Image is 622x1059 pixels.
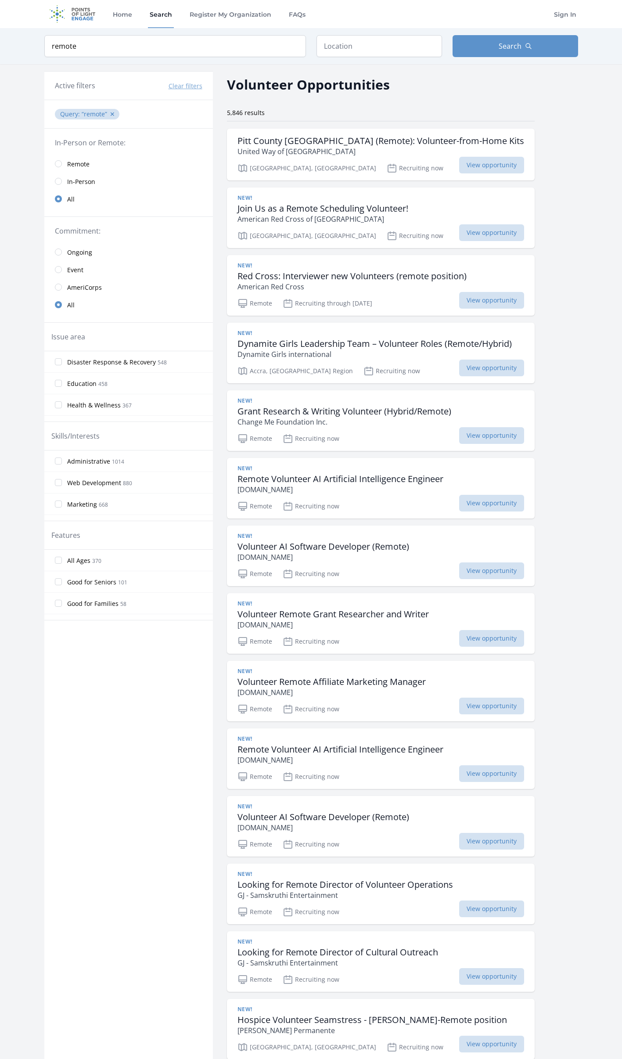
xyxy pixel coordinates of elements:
[459,698,524,714] span: View opportunity
[55,80,95,91] h3: Active filters
[237,484,443,495] p: [DOMAIN_NAME]
[499,41,521,51] span: Search
[283,298,372,309] p: Recruiting through [DATE]
[237,349,512,360] p: Dynamite Girls international
[237,803,252,810] span: New!
[55,226,202,236] legend: Commitment:
[237,146,524,157] p: United Way of [GEOGRAPHIC_DATA]
[227,728,535,789] a: New! Remote Volunteer AI Artificial Intelligence Engineer [DOMAIN_NAME] Remote Recruiting now Vie...
[237,231,376,241] p: [GEOGRAPHIC_DATA], [GEOGRAPHIC_DATA]
[67,358,156,367] span: Disaster Response & Recovery
[283,907,339,917] p: Recruiting now
[82,110,107,118] q: remote
[283,704,339,714] p: Recruiting now
[459,157,524,173] span: View opportunity
[227,129,535,180] a: Pitt County [GEOGRAPHIC_DATA] (Remote): Volunteer-from-Home Kits United Way of [GEOGRAPHIC_DATA] ...
[237,397,252,404] span: New!
[237,298,272,309] p: Remote
[227,796,535,857] a: New! Volunteer AI Software Developer (Remote) [DOMAIN_NAME] Remote Recruiting now View opportunity
[459,292,524,309] span: View opportunity
[237,569,272,579] p: Remote
[283,636,339,647] p: Recruiting now
[237,974,272,985] p: Remote
[237,271,467,281] h3: Red Cross: Interviewer new Volunteers (remote position)
[44,190,213,208] a: All
[237,1015,507,1025] h3: Hospice Volunteer Seamstress - [PERSON_NAME]-Remote position
[237,406,451,417] h3: Grant Research & Writing Volunteer (Hybrid/Remote)
[283,771,339,782] p: Recruiting now
[55,457,62,465] input: Administrative 1014
[237,501,272,511] p: Remote
[67,401,121,410] span: Health & Wellness
[55,479,62,486] input: Web Development 880
[237,533,252,540] span: New!
[237,433,272,444] p: Remote
[227,323,535,383] a: New! Dynamite Girls Leadership Team – Volunteer Roles (Remote/Hybrid) Dynamite Girls internationa...
[67,195,75,204] span: All
[459,562,524,579] span: View opportunity
[227,75,390,94] h2: Volunteer Opportunities
[55,501,62,508] input: Marketing 668
[459,765,524,782] span: View opportunity
[98,380,108,388] span: 458
[363,366,420,376] p: Recruiting now
[459,224,524,241] span: View opportunity
[237,744,443,755] h3: Remote Volunteer AI Artificial Intelligence Engineer
[283,974,339,985] p: Recruiting now
[44,35,306,57] input: Keyword
[237,339,512,349] h3: Dynamite Girls Leadership Team – Volunteer Roles (Remote/Hybrid)
[67,556,90,565] span: All Ages
[99,501,108,508] span: 668
[237,812,409,822] h3: Volunteer AI Software Developer (Remote)
[55,137,202,148] legend: In-Person or Remote:
[237,163,376,173] p: [GEOGRAPHIC_DATA], [GEOGRAPHIC_DATA]
[459,901,524,917] span: View opportunity
[118,579,127,586] span: 101
[227,661,535,721] a: New! Volunteer Remote Affiliate Marketing Manager [DOMAIN_NAME] Remote Recruiting now View opport...
[44,243,213,261] a: Ongoing
[227,593,535,654] a: New! Volunteer Remote Grant Researcher and Writer [DOMAIN_NAME] Remote Recruiting now View opport...
[227,390,535,451] a: New! Grant Research & Writing Volunteer (Hybrid/Remote) Change Me Foundation Inc. Remote Recruiti...
[67,266,83,274] span: Event
[227,931,535,992] a: New! Looking for Remote Director of Cultural Outreach GJ - Samskruthi Entertainment Remote Recrui...
[237,417,451,427] p: Change Me Foundation Inc.
[283,839,339,850] p: Recruiting now
[237,262,252,269] span: New!
[387,231,443,241] p: Recruiting now
[237,474,443,484] h3: Remote Volunteer AI Artificial Intelligence Engineer
[237,203,408,214] h3: Join Us as a Remote Scheduling Volunteer!
[67,578,116,587] span: Good for Seniors
[237,879,453,890] h3: Looking for Remote Director of Volunteer Operations
[67,599,119,608] span: Good for Families
[67,379,97,388] span: Education
[237,1042,376,1052] p: [GEOGRAPHIC_DATA], [GEOGRAPHIC_DATA]
[237,668,252,675] span: New!
[237,839,272,850] p: Remote
[387,163,443,173] p: Recruiting now
[51,331,85,342] legend: Issue area
[453,35,578,57] button: Search
[237,636,272,647] p: Remote
[316,35,442,57] input: Location
[44,296,213,313] a: All
[237,330,252,337] span: New!
[227,458,535,519] a: New! Remote Volunteer AI Artificial Intelligence Engineer [DOMAIN_NAME] Remote Recruiting now Vie...
[237,1025,507,1036] p: [PERSON_NAME] Permanente
[55,358,62,365] input: Disaster Response & Recovery 548
[237,907,272,917] p: Remote
[283,501,339,511] p: Recruiting now
[227,864,535,924] a: New! Looking for Remote Director of Volunteer Operations GJ - Samskruthi Entertainment Remote Rec...
[283,433,339,444] p: Recruiting now
[237,938,252,945] span: New!
[237,465,252,472] span: New!
[237,735,252,742] span: New!
[237,771,272,782] p: Remote
[237,1006,252,1013] span: New!
[459,833,524,850] span: View opportunity
[122,402,132,409] span: 367
[237,609,429,620] h3: Volunteer Remote Grant Researcher and Writer
[67,500,97,509] span: Marketing
[237,541,409,552] h3: Volunteer AI Software Developer (Remote)
[237,755,443,765] p: [DOMAIN_NAME]
[237,366,353,376] p: Accra, [GEOGRAPHIC_DATA] Region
